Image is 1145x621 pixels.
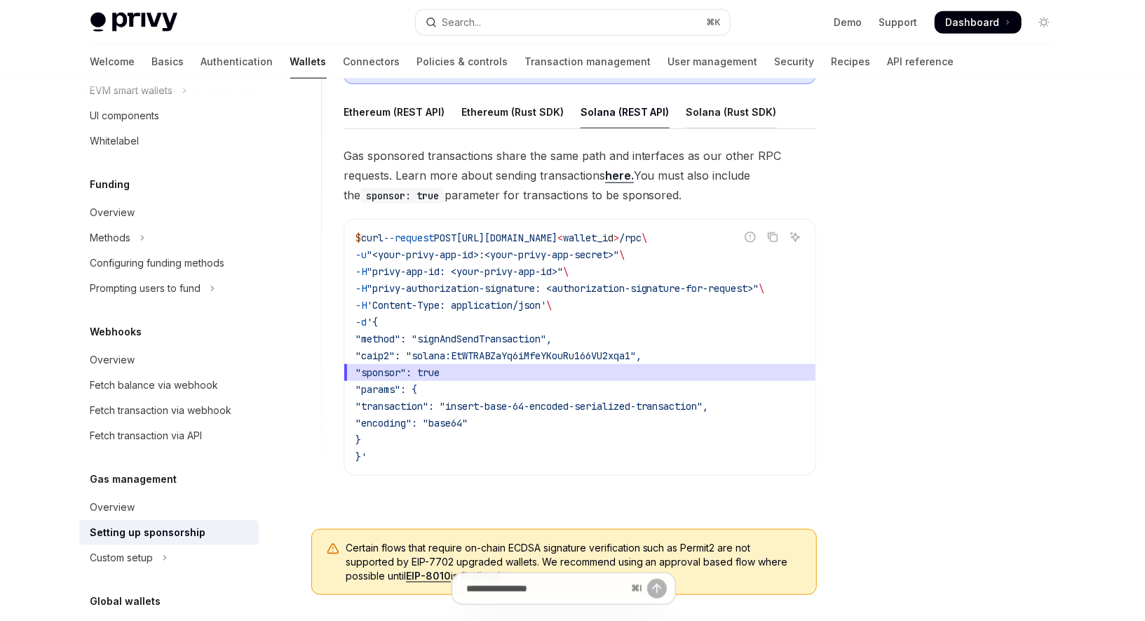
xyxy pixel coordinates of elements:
h5: Funding [90,176,130,193]
div: Fetch transaction via API [90,427,203,444]
button: Toggle Prompting users to fund section [79,276,259,301]
div: Overview [90,352,135,368]
a: User management [668,45,758,79]
a: Whitelabel [79,128,259,154]
a: Fetch balance via webhook [79,373,259,398]
a: Authentication [201,45,273,79]
span: d [608,232,614,244]
button: Toggle dark mode [1033,11,1055,34]
a: Wallets [290,45,327,79]
span: "caip2": "solana:EtWTRABZaYq6iMfeYKouRu166VU2xqa1", [355,349,642,362]
button: Copy the contents from the code block [764,228,782,246]
span: \ [619,248,625,261]
div: Custom setup [90,549,154,566]
span: wallet_i [563,232,608,244]
span: \ [563,265,569,278]
svg: Warning [326,542,340,556]
span: '{ [367,316,378,328]
span: "encoding": "base64" [355,417,468,429]
span: -H [355,282,367,295]
a: Policies & controls [417,45,508,79]
div: Configuring funding methods [90,255,225,272]
a: API reference [888,45,954,79]
span: $ [355,232,361,244]
a: Basics [152,45,184,79]
span: "privy-app-id: <your-privy-app-id>" [367,265,563,278]
span: }' [355,450,367,463]
span: \ [642,232,647,244]
button: Toggle Methods section [79,225,259,251]
span: Dashboard [946,15,1000,29]
a: Recipes [832,45,871,79]
span: "params": { [355,383,417,396]
a: Welcome [90,45,135,79]
span: < [557,232,563,244]
span: } [355,434,361,446]
a: Overview [79,495,259,520]
div: Overview [90,499,135,516]
span: "transaction": "insert-base-64-encoded-serialized-transaction", [355,400,709,413]
span: -d [355,316,367,328]
div: Fetch balance via webhook [90,377,219,394]
span: ⌘ K [707,17,721,28]
h5: Gas management [90,471,177,488]
input: Ask a question... [466,573,625,603]
div: Prompting users to fund [90,280,201,297]
div: Fetch transaction via webhook [90,402,232,419]
button: Open search [416,10,730,35]
a: Overview [79,200,259,225]
div: Search... [442,14,482,31]
a: Fetch transaction via webhook [79,398,259,423]
a: here. [605,168,634,183]
a: Support [879,15,918,29]
a: Configuring funding methods [79,251,259,276]
div: Ethereum (REST API) [344,95,445,128]
a: Transaction management [525,45,651,79]
a: Setting up sponsorship [79,520,259,545]
div: Setting up sponsorship [90,524,206,541]
span: "privy-authorization-signature: <authorization-signature-for-request>" [367,282,759,295]
button: Ask AI [786,228,804,246]
a: Dashboard [935,11,1022,34]
span: \ [759,282,765,295]
span: [URL][DOMAIN_NAME] [456,232,557,244]
h5: Global wallets [90,593,161,610]
span: Gas sponsored transactions share the same path and interfaces as our other RPC requests. Learn mo... [344,146,816,205]
button: Send message [647,578,667,598]
div: Solana (REST API) [581,95,670,128]
span: curl [361,232,384,244]
a: Demo [834,15,862,29]
button: Toggle Custom setup section [79,545,259,570]
span: \ [546,299,552,312]
h5: Webhooks [90,323,142,340]
span: -u [355,248,367,261]
code: sponsor: true [360,188,445,203]
button: Report incorrect code [741,228,759,246]
span: -H [355,299,367,312]
span: 'Content-Type: application/json' [367,299,546,312]
div: Overview [90,204,135,221]
span: "<your-privy-app-id>:<your-privy-app-secret>" [367,248,619,261]
div: UI components [90,107,160,124]
div: Solana (Rust SDK) [686,95,777,128]
div: Whitelabel [90,133,140,149]
div: Ethereum (Rust SDK) [461,95,564,128]
a: Security [775,45,815,79]
span: -H [355,265,367,278]
span: "method": "signAndSendTransaction", [355,333,552,345]
span: "sponsor": true [355,366,440,379]
span: Certain flows that require on-chain ECDSA signature verification such as Permit2 are not supporte... [346,541,802,583]
a: Fetch transaction via API [79,423,259,448]
a: UI components [79,103,259,128]
a: Overview [79,347,259,373]
span: /rpc [619,232,642,244]
img: light logo [90,13,177,32]
span: > [614,232,619,244]
div: Methods [90,229,131,246]
a: Connectors [344,45,400,79]
span: POST [434,232,456,244]
span: --request [384,232,434,244]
